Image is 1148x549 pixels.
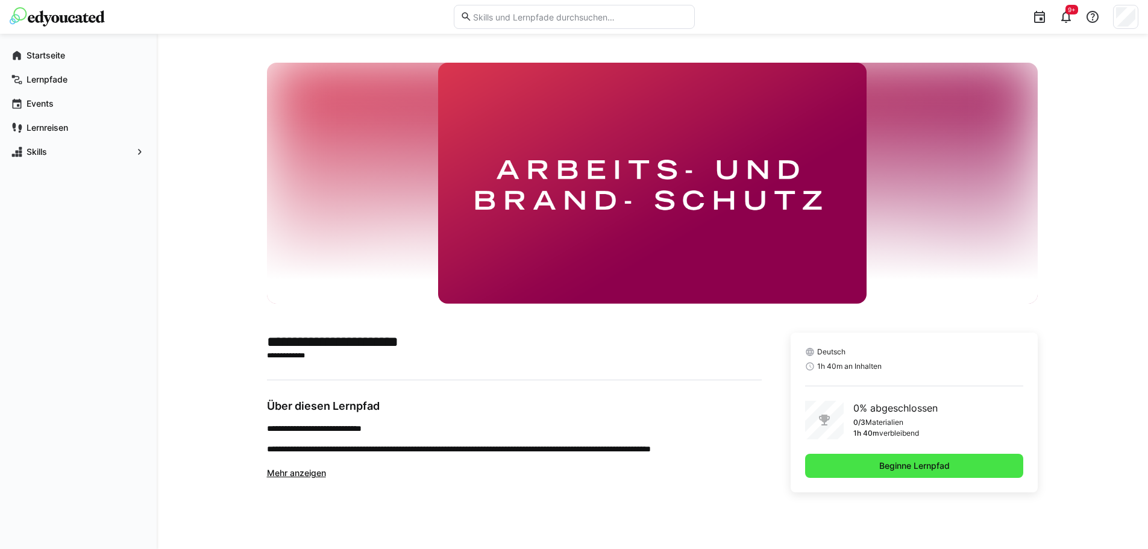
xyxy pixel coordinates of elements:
[1068,6,1076,13] span: 9+
[879,428,919,438] p: verbleibend
[817,362,882,371] span: 1h 40m an Inhalten
[817,347,845,357] span: Deutsch
[805,454,1024,478] button: Beginne Lernpfad
[472,11,688,22] input: Skills und Lernpfade durchsuchen…
[865,418,903,427] p: Materialien
[267,468,326,478] span: Mehr anzeigen
[267,400,762,413] h3: Über diesen Lernpfad
[853,401,938,415] p: 0% abgeschlossen
[853,428,879,438] p: 1h 40m
[877,460,952,472] span: Beginne Lernpfad
[853,418,865,427] p: 0/3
